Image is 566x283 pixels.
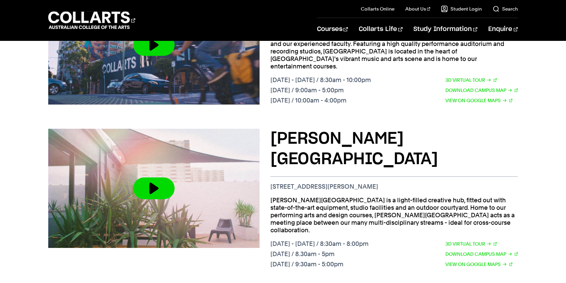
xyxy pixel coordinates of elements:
div: Go to homepage [48,11,135,30]
a: Search [493,5,518,12]
p: [DATE] / 8.30am - 5pm [270,250,369,258]
a: 3D Virtual Tour [445,76,497,84]
a: Study Information [413,18,477,41]
h3: [PERSON_NAME][GEOGRAPHIC_DATA] [270,129,518,170]
a: Collarts Life [359,18,403,41]
a: Courses [317,18,348,41]
a: Download Campus Map [445,87,518,94]
p: [DATE] - [DATE] / 8:30am - 10:00pm [270,76,371,84]
a: Enquire [488,18,518,41]
a: 3D Virtual Tour [445,240,497,248]
a: Download Campus Map [445,250,518,258]
a: Student Login [441,5,482,12]
p: [PERSON_NAME][GEOGRAPHIC_DATA] is a light-filled creative hub, fitted out with state-of-the-art e... [270,196,518,234]
a: Collarts Online [361,5,394,12]
p: [DATE] / 10:00am - 4:00pm [270,97,371,104]
p: Wellington is our flagship campus and gives students direct access to Student Support and our exp... [270,33,518,70]
a: View on Google Maps [445,261,513,268]
a: View on Google Maps [445,97,513,104]
p: [STREET_ADDRESS][PERSON_NAME] [270,183,518,190]
p: [DATE] / 9:00am - 5:00pm [270,87,371,94]
p: [DATE] - [DATE] / 8:30am - 8:00pm [270,240,369,248]
p: [DATE] / 9:30am - 5:00pm [270,261,369,268]
a: About Us [405,5,430,12]
img: Video thumbnail [48,129,260,248]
